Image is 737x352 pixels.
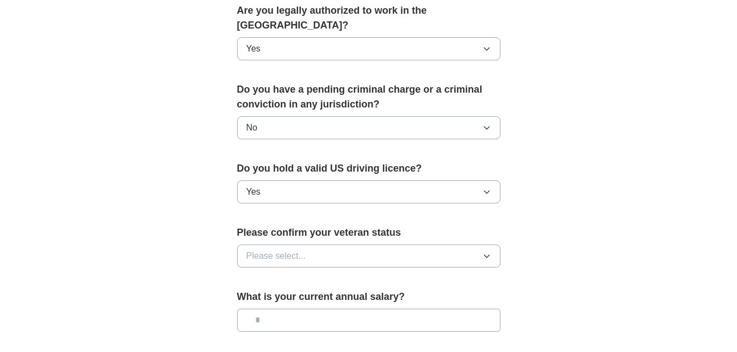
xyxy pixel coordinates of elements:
label: Are you legally authorized to work in the [GEOGRAPHIC_DATA]? [237,3,500,33]
button: Please select... [237,245,500,268]
button: Yes [237,180,500,203]
button: Yes [237,37,500,60]
label: What is your current annual salary? [237,289,500,304]
span: Yes [246,42,261,55]
span: No [246,121,257,134]
label: Do you have a pending criminal charge or a criminal conviction in any jurisdiction? [237,82,500,112]
label: Please confirm your veteran status [237,225,500,240]
button: No [237,116,500,139]
span: Yes [246,185,261,198]
span: Please select... [246,249,306,263]
label: Do you hold a valid US driving licence? [237,161,500,176]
